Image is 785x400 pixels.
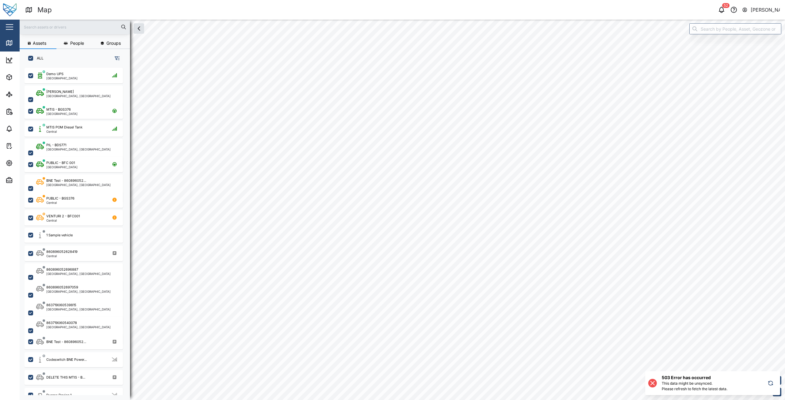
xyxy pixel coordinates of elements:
div: DELETE THIS MTIS - B... [46,375,85,380]
div: [PERSON_NAME] [46,89,74,94]
div: [GEOGRAPHIC_DATA], [GEOGRAPHIC_DATA] [46,183,111,186]
span: Assets [33,41,46,45]
div: Map [37,5,52,15]
div: BNE Test - 860896052... [46,339,86,345]
div: MTIS POM Diesel Tank [46,125,82,130]
div: 863719060540078 [46,320,77,326]
div: BNE Test - 860896052... [46,178,86,183]
div: Admin [16,177,34,184]
button: [PERSON_NAME] [742,6,780,14]
div: Codeswitch BNE Power... [46,357,87,362]
div: Please refresh to fetch the latest data. [662,386,727,392]
div: [GEOGRAPHIC_DATA] [46,112,78,115]
div: Sites [16,91,31,98]
div: 863719060539815 [46,303,76,308]
input: Search by People, Asset, Geozone or Place [689,23,781,34]
div: Central [46,201,75,204]
div: VENTURI 2 - BFC001 [46,214,80,219]
h6: 503 Error has occurred [662,374,727,381]
div: Central [46,254,78,257]
div: Central [46,219,80,222]
span: Groups [106,41,121,45]
div: [GEOGRAPHIC_DATA], [GEOGRAPHIC_DATA] [46,94,111,97]
input: Search assets or drivers [23,22,126,32]
div: This data might be unsynced. [662,381,727,387]
canvas: Map [20,20,785,400]
div: Dashboard [16,57,44,63]
div: [GEOGRAPHIC_DATA] [46,77,78,80]
div: MTIS - BGS376 [46,107,71,112]
div: [GEOGRAPHIC_DATA], [GEOGRAPHIC_DATA] [46,272,111,275]
div: [GEOGRAPHIC_DATA] [46,166,78,169]
div: Map [16,40,30,46]
label: ALL [33,56,44,61]
div: Settings [16,160,38,166]
div: Demo UPS [46,71,63,77]
div: [PERSON_NAME] [751,6,780,14]
div: 860896052628419 [46,249,78,254]
div: Tasks [16,143,33,149]
span: People [70,41,84,45]
div: PIL - BDS771 [46,143,66,148]
div: 52 [722,3,729,8]
img: Main Logo [3,3,17,17]
div: Central [46,130,82,133]
div: Assets [16,74,35,81]
div: PUBLIC - BGS376 [46,196,75,201]
div: [GEOGRAPHIC_DATA], [GEOGRAPHIC_DATA] [46,326,111,329]
div: PUBLIC - BFC 001 [46,160,75,166]
div: Duress Device 1 [46,393,71,398]
div: [GEOGRAPHIC_DATA], [GEOGRAPHIC_DATA] [46,308,111,311]
div: 860896052696887 [46,267,78,272]
div: Alarms [16,125,35,132]
div: 860896052697059 [46,285,78,290]
div: [GEOGRAPHIC_DATA], [GEOGRAPHIC_DATA] [46,148,111,151]
div: 1 Sample vehicle [46,233,73,238]
div: Reports [16,108,37,115]
div: [GEOGRAPHIC_DATA], [GEOGRAPHIC_DATA] [46,290,111,293]
div: grid [25,66,130,395]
